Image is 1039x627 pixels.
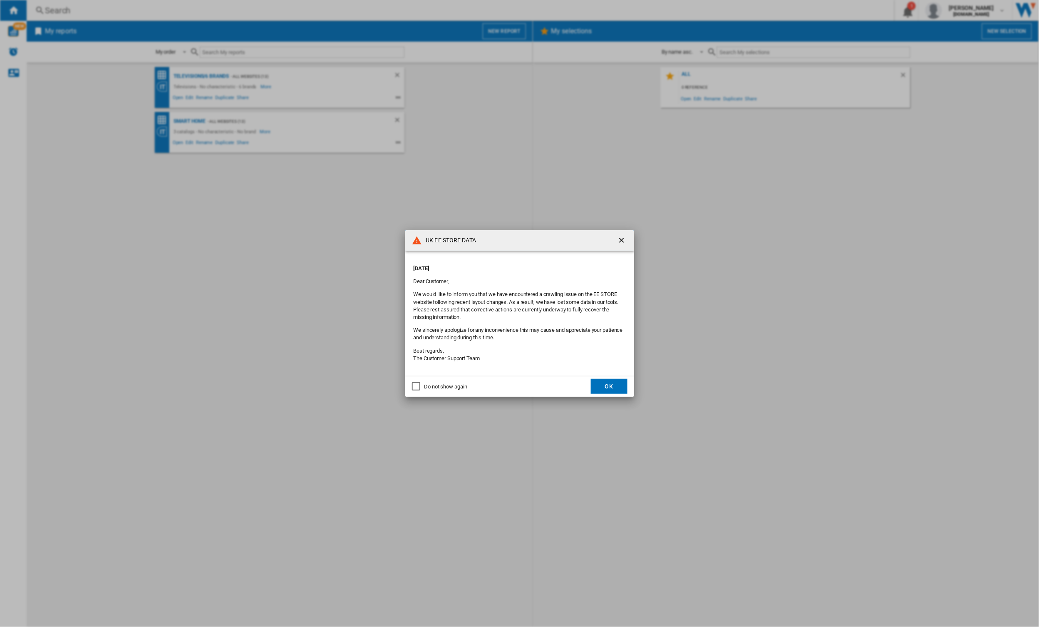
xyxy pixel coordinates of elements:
h4: UK EE STORE DATA [422,236,476,245]
p: We would like to inform you that we have encountered a crawling issue on the EE STORE website fol... [414,291,626,321]
strong: [DATE] [414,265,429,271]
ng-md-icon: getI18NText('BUTTONS.CLOSE_DIALOG') [617,236,627,246]
div: Do not show again [424,383,467,391]
button: getI18NText('BUTTONS.CLOSE_DIALOG') [614,232,631,249]
button: OK [591,379,627,394]
p: Dear Customer, [414,278,626,285]
md-checkbox: Do not show again [412,383,467,391]
p: We sincerely apologize for any inconvenience this may cause and appreciate your patience and unde... [414,326,626,341]
p: Best regards, The Customer Support Team [414,347,626,362]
